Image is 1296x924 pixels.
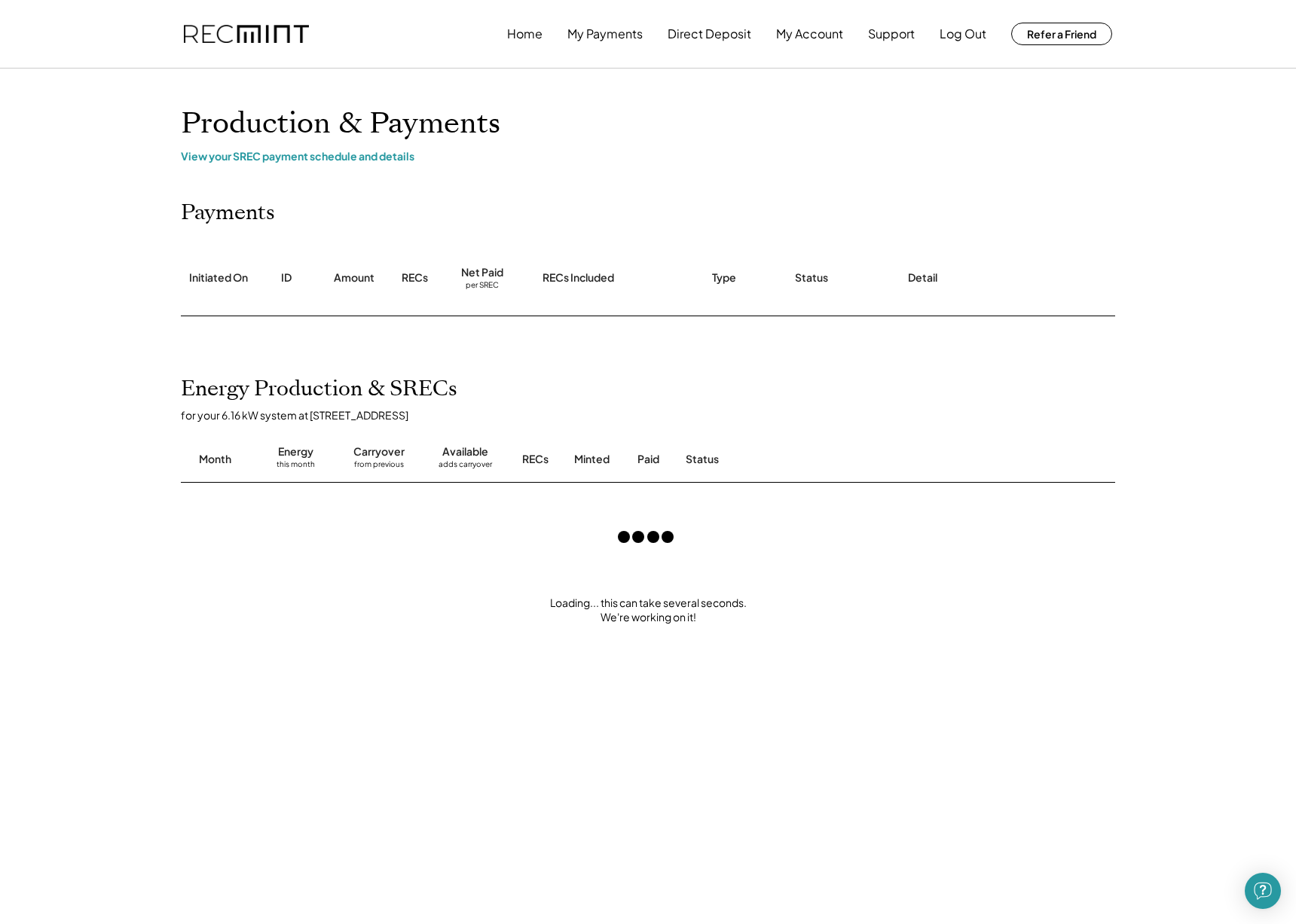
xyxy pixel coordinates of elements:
[776,19,843,49] button: My Account
[181,408,1130,422] div: for your 6.16 kW system at [STREET_ADDRESS]
[166,596,1130,625] div: Loading... this can take several seconds. We're working on it!
[522,452,549,467] div: RECs
[277,459,315,474] div: this month
[868,19,915,49] button: Support
[908,270,937,285] div: Detail
[402,270,428,285] div: RECs
[686,452,942,467] div: Status
[712,270,736,285] div: Type
[461,265,503,280] div: Net Paid
[281,270,292,285] div: ID
[353,444,405,459] div: Carryover
[507,19,543,49] button: Home
[637,452,659,467] div: Paid
[181,200,275,226] h2: Payments
[1011,23,1112,45] button: Refer a Friend
[442,444,488,459] div: Available
[334,270,374,285] div: Amount
[567,19,643,49] button: My Payments
[184,25,309,44] img: recmint-logotype%403x.png
[940,19,986,49] button: Log Out
[543,270,614,285] div: RECs Included
[668,19,751,49] button: Direct Deposit
[189,270,248,285] div: Initiated On
[466,280,499,291] div: per SREC
[181,149,1115,163] div: View your SREC payment schedule and details
[574,452,610,467] div: Minted
[439,459,492,474] div: adds carryover
[278,444,313,459] div: Energy
[1245,873,1281,909] div: Open Intercom Messenger
[795,270,828,285] div: Status
[181,377,457,402] h2: Energy Production & SRECs
[181,106,1115,142] h1: Production & Payments
[354,459,404,474] div: from previous
[199,452,231,467] div: Month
